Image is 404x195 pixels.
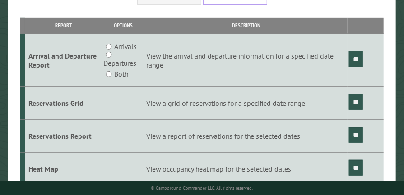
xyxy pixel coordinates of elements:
td: View occupancy heat map for the selected dates [144,152,348,185]
td: Reservations Grid [25,87,102,120]
label: Arrivals [114,41,137,52]
label: Both [114,68,128,79]
td: Heat Map [25,152,102,185]
small: © Campground Commander LLC. All rights reserved. [151,185,253,191]
td: Reservations Report [25,119,102,152]
th: Report [25,18,102,33]
label: Departures [103,58,136,68]
td: View the arrival and departure information for a specified date range [144,34,348,87]
th: Description [144,18,348,33]
th: Options [102,18,144,33]
td: View a report of reservations for the selected dates [144,119,348,152]
td: View a grid of reservations for a specified date range [144,87,348,120]
td: Arrival and Departure Report [25,34,102,87]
